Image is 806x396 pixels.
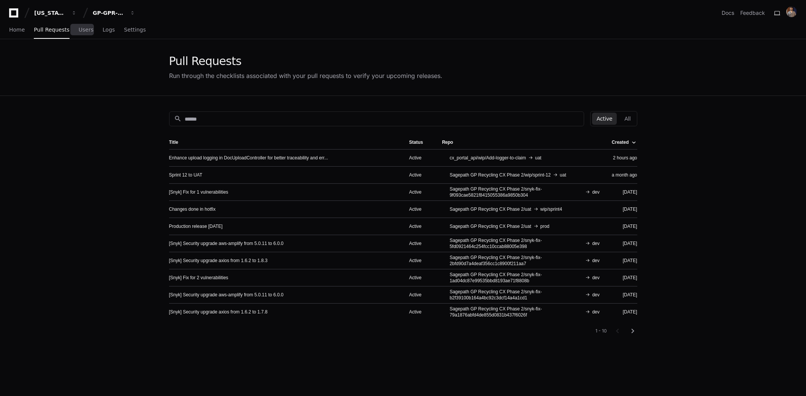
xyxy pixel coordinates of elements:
span: Sagepath GP Recycling CX Phase 2/uat [450,223,531,229]
div: Title [169,139,397,145]
div: Active [409,189,430,195]
div: Active [409,206,430,212]
a: [Snyk] Security upgrade axios from 1.6.2 to 1.8.3 [169,258,268,264]
a: [Snyk] Fix for 2 vulnerabilities [169,275,228,281]
span: Sagepath GP Recycling CX Phase 2/wip/sprint-12 [450,172,551,178]
span: Logs [103,27,115,32]
a: Production release [DATE] [169,223,223,229]
span: cx_portal_api/wip/Add-logger-to-claim [450,155,526,161]
span: Home [9,27,25,32]
div: 1 - 10 [595,328,607,334]
div: [DATE] [612,240,637,247]
span: prod [540,223,549,229]
span: Sagepath GP Recycling CX Phase 2/snyk-fix-1ad04dc87e99535bbd8193ae71f8808b [450,272,583,284]
div: [DATE] [612,189,637,195]
a: Enhance upload logging in DocUploadController for better traceability and err... [169,155,328,161]
a: [Snyk] Security upgrade aws-amplify from 5.0.11 to 6.0.0 [169,292,283,298]
div: Created [612,139,629,145]
span: Sagepath GP Recycling CX Phase 2/snyk-fix-b2f39100b164a4bc92c3dcf14a4a1cd1 [450,289,583,301]
a: [Snyk] Security upgrade aws-amplify from 5.0.11 to 6.0.0 [169,240,283,247]
a: Sprint 12 to UAT [169,172,203,178]
div: [DATE] [612,258,637,264]
div: [DATE] [612,223,637,229]
div: Active [409,258,430,264]
span: wip/sprint4 [540,206,562,212]
div: Run through the checklists associated with your pull requests to verify your upcoming releases. [169,71,442,80]
a: Changes done in hotfix [169,206,216,212]
div: a month ago [612,172,637,178]
span: Settings [124,27,146,32]
span: dev [592,258,599,264]
mat-icon: chevron_right [628,326,637,336]
a: Docs [722,9,734,17]
span: Sagepath GP Recycling CX Phase 2/snyk-fix-2bfd90d7a4deaf356cc1c8900f211aa7 [450,254,583,267]
a: Home [9,21,25,39]
div: Active [409,240,430,247]
a: [Snyk] Fix for 1 vulnerabilities [169,189,228,195]
div: Active [409,275,430,281]
th: Repo [436,135,606,149]
span: dev [592,275,599,281]
div: Status [409,139,423,145]
a: Logs [103,21,115,39]
div: Status [409,139,430,145]
div: Active [409,292,430,298]
span: Sagepath GP Recycling CX Phase 2/snyk-fix-79a1876abfd4de855d0831b437f6026f [450,306,583,318]
span: uat [535,155,542,161]
div: [DATE] [612,309,637,315]
img: 176496148 [786,6,797,17]
div: [DATE] [612,275,637,281]
span: dev [592,292,599,298]
span: Sagepath GP Recycling CX Phase 2/uat [450,206,531,212]
div: Active [409,223,430,229]
span: uat [560,172,566,178]
span: Sagepath GP Recycling CX Phase 2/snyk-fix-9f093cae5821f8415055386a9850b304 [450,186,583,198]
div: Active [409,309,430,315]
button: Feedback [740,9,765,17]
iframe: Open customer support [782,371,802,391]
span: dev [592,309,599,315]
div: Active [409,155,430,161]
span: dev [592,189,599,195]
mat-icon: search [174,115,182,122]
span: Sagepath GP Recycling CX Phase 2/snyk-fix-5fd0921464c254fcc10ccab88005e398 [450,237,583,250]
button: GP-GPR-CXPortal [90,6,138,20]
div: Pull Requests [169,54,442,68]
div: [US_STATE] Pacific [34,9,67,17]
div: [DATE] [612,206,637,212]
a: Settings [124,21,146,39]
button: [US_STATE] Pacific [31,6,80,20]
div: Title [169,139,178,145]
button: All [620,113,635,125]
div: [DATE] [612,292,637,298]
span: Pull Requests [34,27,69,32]
div: Created [612,139,636,145]
span: Users [79,27,93,32]
div: Active [409,172,430,178]
div: 2 hours ago [612,155,637,161]
a: Pull Requests [34,21,69,39]
button: Active [592,113,617,125]
div: GP-GPR-CXPortal [93,9,125,17]
a: Users [79,21,93,39]
span: dev [592,240,599,247]
a: [Snyk] Security upgrade axios from 1.6.2 to 1.7.8 [169,309,268,315]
